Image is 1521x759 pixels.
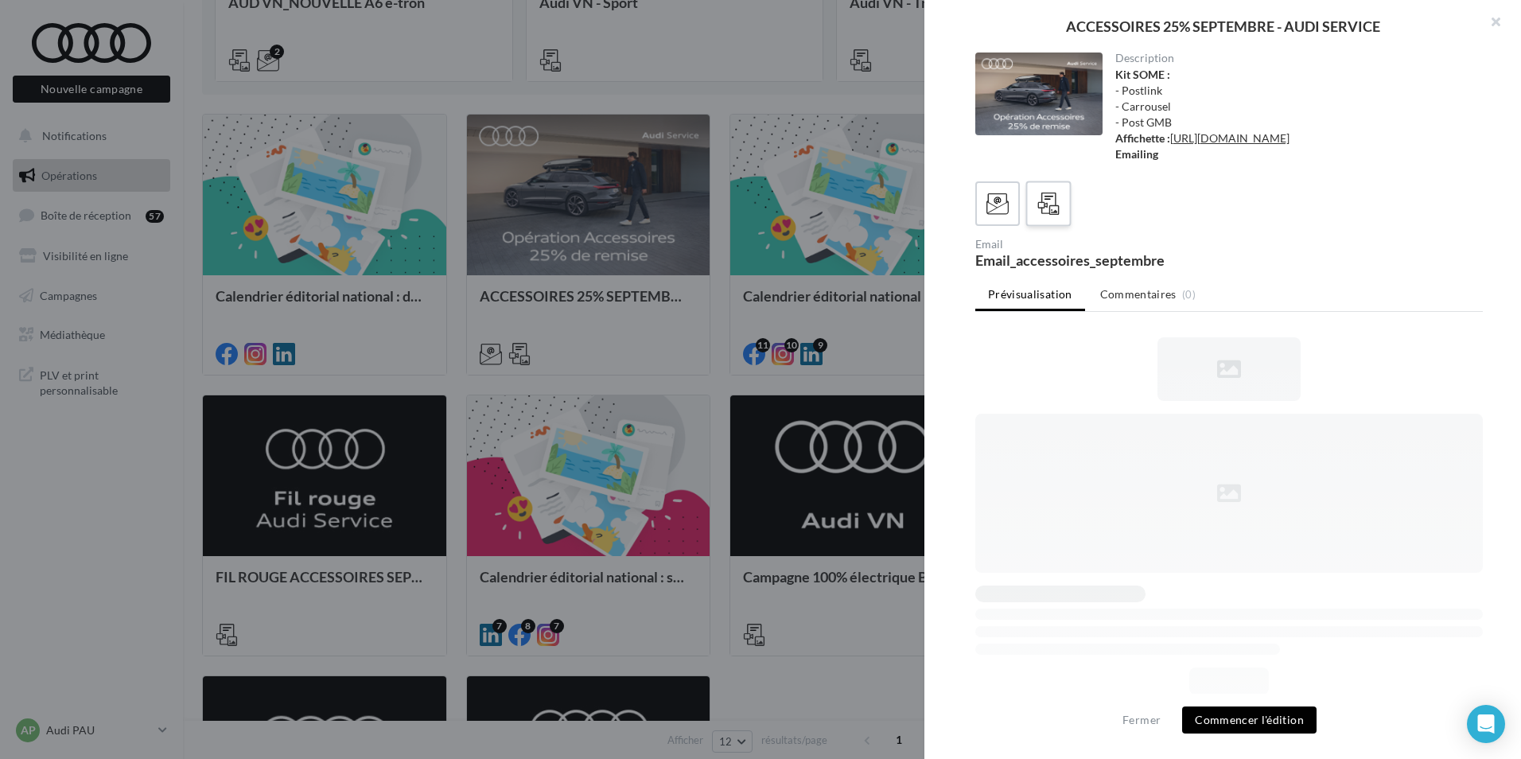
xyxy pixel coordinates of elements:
a: [URL][DOMAIN_NAME] [1170,131,1290,145]
div: Email_accessoires_septembre [975,253,1223,267]
div: Email [975,239,1223,250]
button: Commencer l'édition [1182,706,1317,734]
div: Description [1115,53,1471,64]
strong: Emailing [1115,147,1158,161]
div: ACCESSOIRES 25% SEPTEMBRE - AUDI SERVICE [950,19,1496,33]
span: (0) [1182,288,1196,301]
div: - Postlink - Carrousel - Post GMB [1115,67,1471,162]
button: Fermer [1116,710,1167,730]
div: Open Intercom Messenger [1467,705,1505,743]
strong: Affichette : [1115,131,1170,145]
span: Commentaires [1100,286,1177,302]
strong: Kit SOME : [1115,68,1170,81]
